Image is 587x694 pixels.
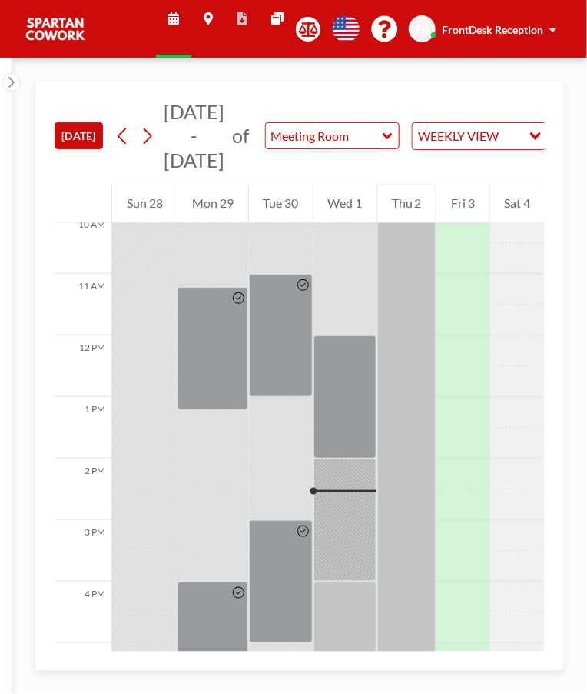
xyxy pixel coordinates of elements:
[436,185,489,223] div: Fri 3
[164,100,224,172] span: [DATE] - [DATE]
[442,23,543,36] span: FrontDesk Reception
[504,126,520,146] input: Search for option
[55,335,111,397] div: 12 PM
[112,185,177,223] div: Sun 28
[55,122,103,149] button: [DATE]
[266,123,383,148] input: Meeting Room
[25,14,86,45] img: organization-logo
[313,185,376,223] div: Wed 1
[55,212,111,274] div: 10 AM
[55,397,111,459] div: 1 PM
[249,185,313,223] div: Tue 30
[413,123,546,149] div: Search for option
[55,582,111,643] div: 4 PM
[416,126,502,146] span: WEEKLY VIEW
[377,185,436,223] div: Thu 2
[490,185,545,223] div: Sat 4
[55,520,111,582] div: 3 PM
[416,22,429,36] span: FR
[232,124,249,148] span: of
[177,185,247,223] div: Mon 29
[55,459,111,520] div: 2 PM
[55,274,111,335] div: 11 AM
